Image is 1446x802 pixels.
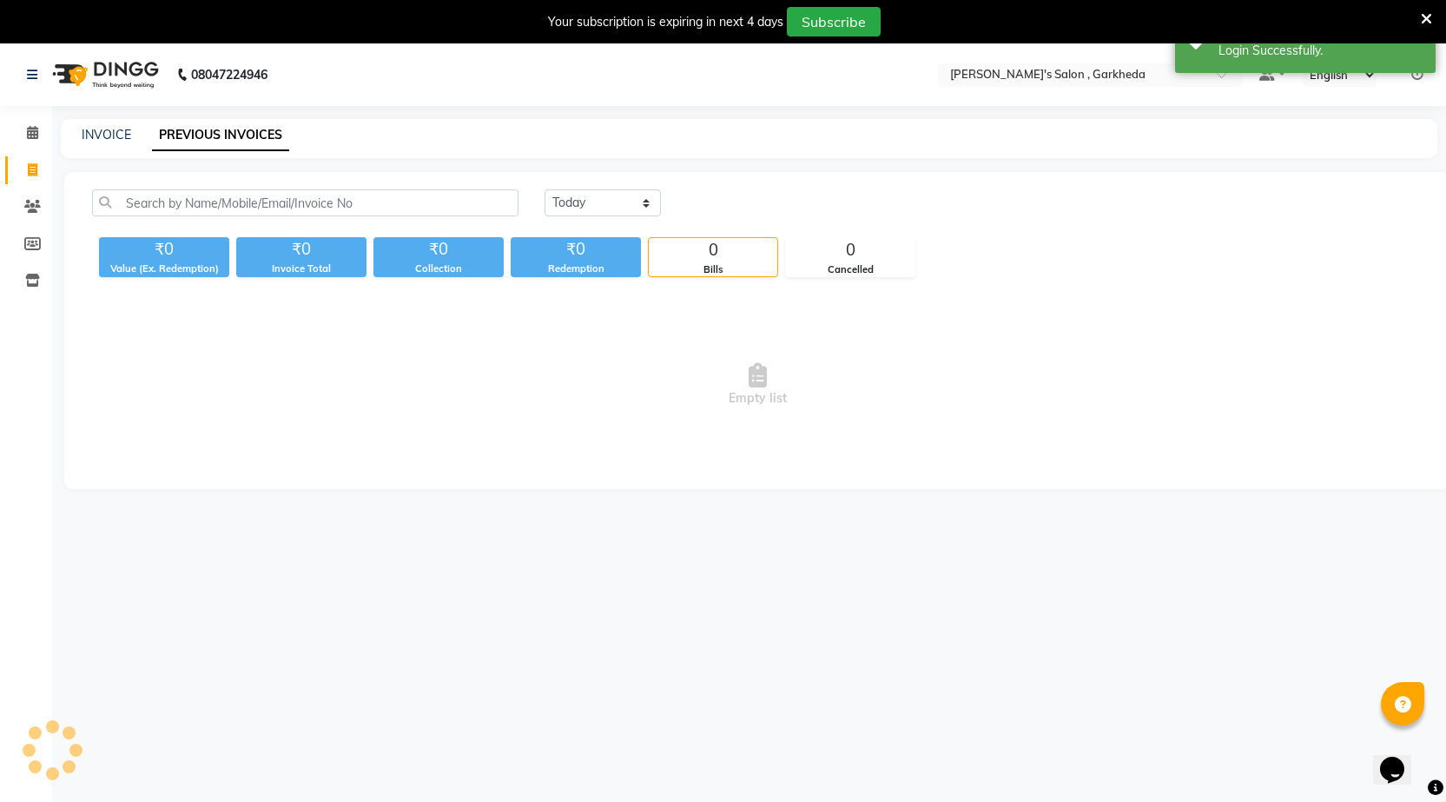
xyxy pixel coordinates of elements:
[92,298,1423,472] span: Empty list
[511,237,641,262] div: ₹0
[548,13,783,31] div: Your subscription is expiring in next 4 days
[236,262,366,276] div: Invoice Total
[82,127,131,143] a: INVOICE
[191,50,267,99] b: 08047224946
[1373,732,1429,785] iframe: chat widget
[373,237,504,262] div: ₹0
[236,237,366,262] div: ₹0
[649,262,777,277] div: Bills
[787,7,881,36] button: Subscribe
[373,262,504,276] div: Collection
[44,50,163,99] img: logo
[99,262,229,276] div: Value (Ex. Redemption)
[786,262,914,277] div: Cancelled
[152,120,289,151] a: PREVIOUS INVOICES
[1218,42,1423,60] div: Login Successfully.
[511,262,641,276] div: Redemption
[92,189,518,216] input: Search by Name/Mobile/Email/Invoice No
[649,238,777,262] div: 0
[786,238,914,262] div: 0
[99,237,229,262] div: ₹0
